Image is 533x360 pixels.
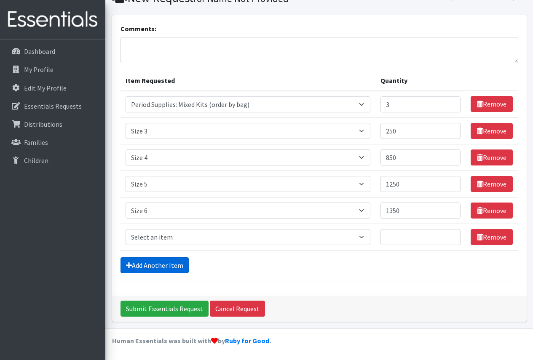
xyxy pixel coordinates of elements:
[471,96,513,112] a: Remove
[3,80,102,96] a: Edit My Profile
[471,123,513,139] a: Remove
[3,43,102,60] a: Dashboard
[471,176,513,192] a: Remove
[3,134,102,151] a: Families
[121,301,209,317] input: Submit Essentials Request
[24,84,67,92] p: Edit My Profile
[121,70,375,91] th: Item Requested
[121,24,156,34] label: Comments:
[210,301,265,317] a: Cancel Request
[24,120,62,128] p: Distributions
[3,61,102,78] a: My Profile
[24,138,48,147] p: Families
[3,116,102,133] a: Distributions
[24,65,54,74] p: My Profile
[471,203,513,219] a: Remove
[3,152,102,169] a: Children
[24,47,55,56] p: Dashboard
[3,98,102,115] a: Essentials Requests
[24,102,82,110] p: Essentials Requests
[121,257,189,273] a: Add Another Item
[112,336,271,345] strong: Human Essentials was built with by .
[225,336,269,345] a: Ruby for Good
[471,229,513,245] a: Remove
[375,70,466,91] th: Quantity
[3,5,102,34] img: HumanEssentials
[471,149,513,165] a: Remove
[24,156,48,165] p: Children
